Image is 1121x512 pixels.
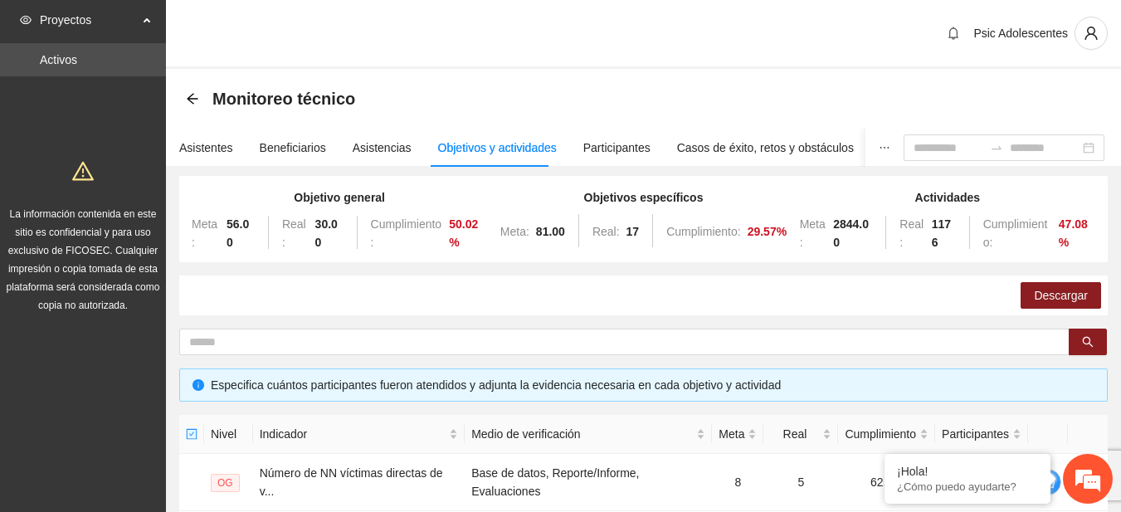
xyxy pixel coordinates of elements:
span: Monitoreo técnico [212,85,355,112]
span: user [1075,26,1107,41]
strong: Objetivos específicos [584,191,704,204]
strong: 56.00 [227,217,249,249]
span: arrow-left [186,92,199,105]
strong: 50.02 % [449,217,478,249]
th: Nivel [204,415,253,454]
textarea: Escriba su mensaje y pulse “Intro” [8,338,316,396]
span: Real: [592,225,620,238]
span: Real [770,425,819,443]
button: Descargar [1021,282,1101,309]
span: warning [72,160,94,182]
span: La información contenida en este sitio es confidencial y para uso exclusivo de FICOSEC. Cualquier... [7,208,160,311]
th: Meta [712,415,763,454]
button: user [1075,17,1108,50]
span: Cumplimiento: [666,225,740,238]
span: Real: [899,217,924,249]
td: 5 [763,454,838,511]
span: Meta: [500,225,529,238]
span: swap-right [990,141,1003,154]
span: search [1082,336,1094,349]
div: ¡Hola! [897,465,1038,478]
span: Meta: [800,217,826,249]
span: Real: [282,217,306,249]
span: Meta: [192,217,217,249]
strong: 29.57 % [748,225,787,238]
span: check-square [186,428,197,440]
div: Asistencias [353,139,412,157]
td: Base de datos, Reporte/Informe, Evaluaciones [465,454,712,511]
span: Número de NN víctimas directas de v... [260,466,443,498]
strong: Actividades [915,191,981,204]
strong: 2844.00 [833,217,869,249]
span: Psic Adolescentes [973,27,1068,40]
p: ¿Cómo puedo ayudarte? [897,480,1038,493]
strong: 81.00 [536,225,565,238]
th: Participantes [935,415,1028,454]
strong: 17 [626,225,640,238]
span: info-circle [193,379,204,391]
span: Medio de verificación [471,425,693,443]
div: Objetivos y actividades [438,139,557,157]
a: Activos [40,53,77,66]
span: to [990,141,1003,154]
span: Descargar [1034,286,1088,305]
span: Proyectos [40,3,138,37]
th: Indicador [253,415,465,454]
strong: Objetivo general [294,191,385,204]
div: Especifica cuántos participantes fueron atendidos y adjunta la evidencia necesaria en cada objeti... [211,376,1094,394]
td: 8 [712,454,763,511]
div: Minimizar ventana de chat en vivo [272,8,312,48]
div: Beneficiarios [260,139,326,157]
div: Back [186,92,199,106]
th: Cumplimiento [838,415,935,454]
button: search [1069,329,1107,355]
button: ellipsis [865,129,904,167]
div: Asistentes [179,139,233,157]
strong: 30.00 [315,217,338,249]
strong: 1176 [932,217,951,249]
span: OG [211,474,240,492]
span: eye [20,14,32,26]
div: Casos de éxito, retos y obstáculos [677,139,854,157]
th: Real [763,415,838,454]
span: Cumplimiento: [983,217,1048,249]
span: Cumplimiento [845,425,916,443]
td: 62.5% [838,454,935,511]
span: Indicador [260,425,446,443]
div: Chatee con nosotros ahora [86,85,279,106]
span: Meta [719,425,744,443]
strong: 47.08 % [1059,217,1088,249]
button: bell [940,20,967,46]
span: Participantes [942,425,1009,443]
span: bell [941,27,966,40]
th: Medio de verificación [465,415,712,454]
div: Participantes [583,139,651,157]
span: Estamos en línea. [96,163,229,331]
span: Cumplimiento: [371,217,442,249]
span: ellipsis [879,142,890,154]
